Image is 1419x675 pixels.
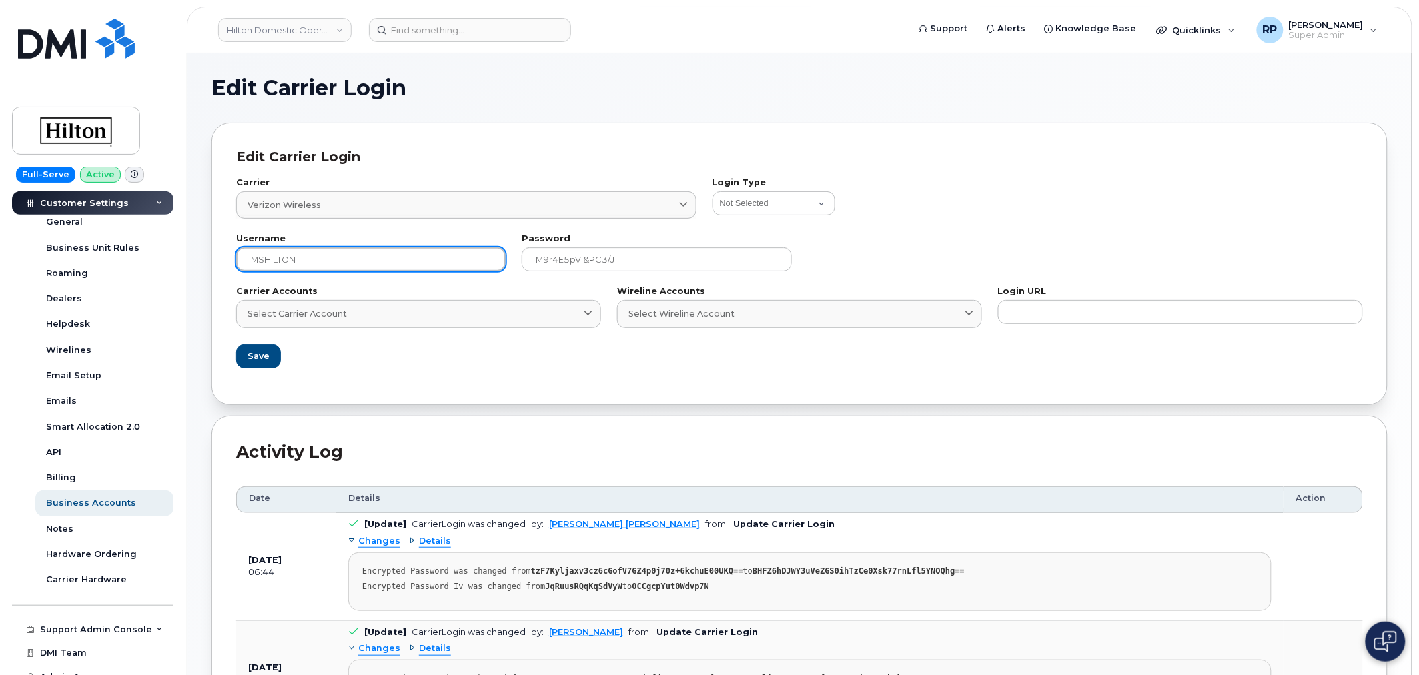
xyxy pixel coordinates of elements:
[531,566,743,576] strong: tzF7Kyljaxv3cz6cGofV7GZ4p0j70z+6kchuE00UKQ==
[546,582,623,591] strong: JqRuusRQqKqSdVyW
[549,519,700,529] a: [PERSON_NAME] [PERSON_NAME]
[998,287,1363,296] label: Login URL
[364,519,406,529] b: [Update]
[248,662,282,672] b: [DATE]
[248,350,270,362] span: Save
[419,642,451,655] span: Details
[236,191,696,219] a: Verizon Wireless
[522,235,791,243] label: Password
[1284,486,1363,513] th: Action
[248,199,321,211] span: Verizon Wireless
[656,627,758,637] b: Update Carrier Login
[248,566,324,578] div: 06:44
[211,78,406,98] span: Edit Carrier Login
[753,566,965,576] strong: BHFZ6hDJWY3uVeZGS0ihTzCe0Xsk77rnLfl5YNQQhg==
[628,627,651,637] span: from:
[617,300,982,327] a: Select Wireline Account
[419,535,451,548] span: Details
[1374,631,1397,652] img: Open chat
[236,344,281,368] button: Save
[412,519,526,529] div: CarrierLogin was changed
[362,566,1258,576] div: Encrypted Password was changed from to
[531,627,544,637] span: by:
[248,555,282,565] b: [DATE]
[236,235,506,243] label: Username
[628,307,735,320] span: Select Wireline Account
[358,642,400,655] span: Changes
[358,535,400,548] span: Changes
[617,287,982,296] label: Wireline Accounts
[733,519,835,529] b: Update Carrier Login
[348,492,380,504] span: Details
[249,492,270,504] span: Date
[632,582,710,591] strong: 0CCgcpYut0Wdvp7N
[236,300,601,327] a: Select Carrier Account
[236,147,1363,167] div: Edit Carrier Login
[531,519,544,529] span: by:
[248,307,347,320] span: Select Carrier Account
[236,179,696,187] label: Carrier
[236,440,1363,464] div: Activity Log
[364,627,406,637] b: [Update]
[705,519,728,529] span: from:
[549,627,623,637] a: [PERSON_NAME]
[362,582,1258,592] div: Encrypted Password Iv was changed from to
[713,179,1363,187] label: Login Type
[412,627,526,637] div: CarrierLogin was changed
[236,287,601,296] label: Carrier Accounts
